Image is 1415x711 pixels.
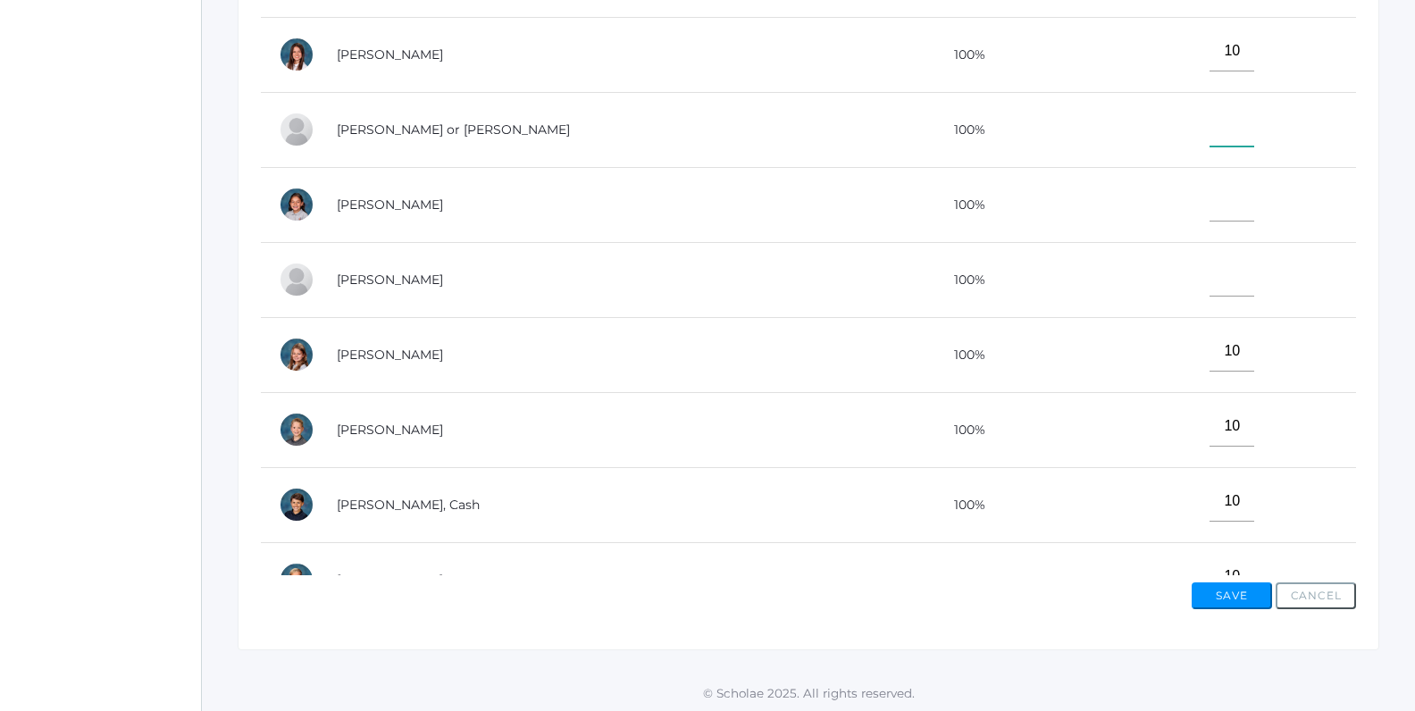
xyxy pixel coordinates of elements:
[337,46,443,63] a: [PERSON_NAME]
[337,572,443,588] a: [PERSON_NAME]
[830,92,1094,167] td: 100%
[337,497,480,513] a: [PERSON_NAME], Cash
[202,684,1415,702] p: © Scholae 2025. All rights reserved.
[1276,582,1356,609] button: Cancel
[830,542,1094,617] td: 100%
[830,392,1094,467] td: 100%
[830,317,1094,392] td: 100%
[337,272,443,288] a: [PERSON_NAME]
[279,262,314,297] div: Wyatt Ferris
[830,242,1094,317] td: 100%
[337,197,443,213] a: [PERSON_NAME]
[337,121,570,138] a: [PERSON_NAME] or [PERSON_NAME]
[337,422,443,438] a: [PERSON_NAME]
[279,562,314,598] div: Peter Laubacher
[830,17,1094,92] td: 100%
[830,467,1094,542] td: 100%
[1192,582,1272,609] button: Save
[279,187,314,222] div: Esperanza Ewing
[279,337,314,372] div: Louisa Hamilton
[337,347,443,363] a: [PERSON_NAME]
[830,167,1094,242] td: 100%
[279,487,314,523] div: Cash Kilian
[279,37,314,72] div: Grace Carpenter
[279,112,314,147] div: Thomas or Tom Cope
[279,412,314,448] div: Grant Hein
